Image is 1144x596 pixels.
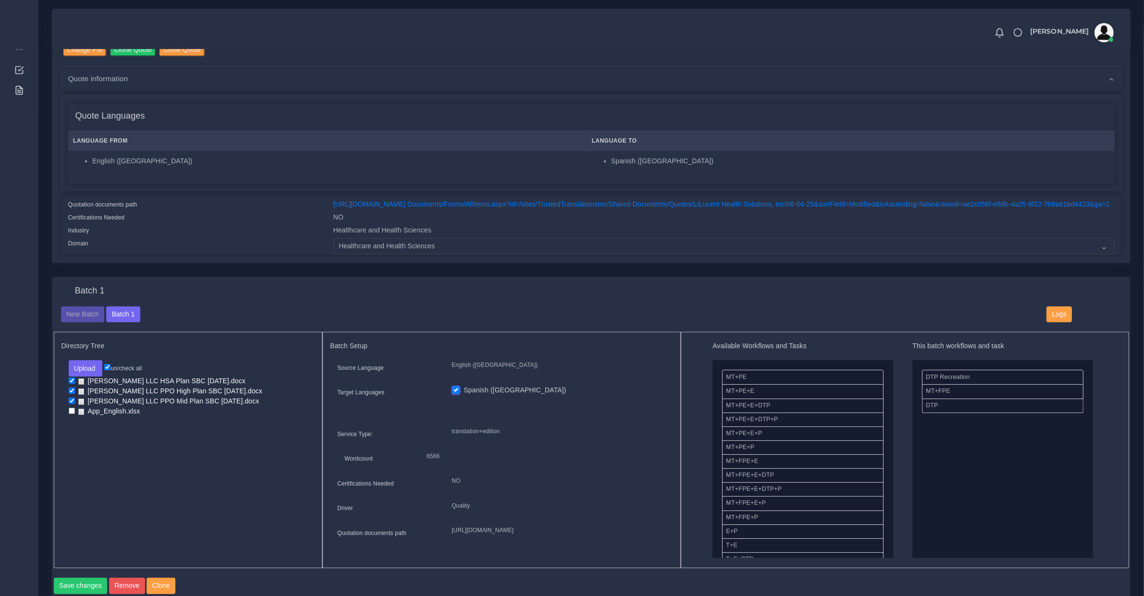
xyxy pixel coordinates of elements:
[160,43,205,56] input: Close Quote
[333,200,1110,208] a: [URL][DOMAIN_NAME] Documents/Forms/AllItems.aspx?id=/sites/TrustedTranslationsInc/Shared Document...
[722,384,884,399] li: MT+PE+E
[722,399,884,413] li: MT+PE+E+DTP
[75,286,105,296] h4: Batch 1
[63,43,107,56] input: Change PM
[62,342,315,350] h5: Directory Tree
[337,504,353,512] label: Driver
[68,200,137,209] label: Quotation documents path
[722,511,884,525] li: MT+FPE+P
[722,552,884,567] li: T+E+DTP
[106,310,140,317] a: Batch 1
[722,524,884,539] li: E+P
[326,212,1122,225] div: NO
[75,387,266,396] a: [PERSON_NAME] LLC PPO High Plan SBC [DATE].docx
[106,306,140,323] button: Batch 1
[587,131,1114,151] th: Language To
[722,426,884,441] li: MT+PE+E+P
[1095,23,1114,42] img: avatar
[68,239,88,248] label: Domain
[1046,306,1072,323] button: Logs
[147,578,177,594] a: Clone
[452,360,666,370] p: English ([GEOGRAPHIC_DATA])
[922,384,1083,399] li: MT+FPE
[111,43,156,56] input: Clone Quote
[92,156,582,166] li: English ([GEOGRAPHIC_DATA])
[61,310,105,317] a: New Batch
[1030,28,1089,35] span: [PERSON_NAME]
[54,578,108,594] button: Save changes
[104,364,142,373] label: un/check all
[337,388,384,397] label: Target Languages
[75,111,145,122] h4: Quote Languages
[722,468,884,483] li: MT+FPE+E+DTP
[722,440,884,455] li: MT+PE+P
[713,342,893,350] h5: Available Workflows and Tasks
[62,66,1121,91] div: Quote information
[722,538,884,553] li: T+E
[611,156,1109,166] li: Spanish ([GEOGRAPHIC_DATA])
[68,213,125,222] label: Certifications Needed
[337,479,394,488] label: Certifications Needed
[722,496,884,511] li: MT+FPE+E+P
[330,342,673,350] h5: Batch Setup
[452,501,666,511] p: Quality
[109,578,147,594] a: Remove
[337,529,406,537] label: Quotation documents path
[922,399,1083,413] li: DTP
[68,226,89,235] label: Industry
[344,454,373,463] label: Wordcount
[452,476,666,486] p: NO
[68,131,587,151] th: Language From
[69,360,103,377] button: Upload
[922,370,1083,385] li: DTP Recreation
[464,385,566,395] label: Spanish ([GEOGRAPHIC_DATA])
[722,413,884,427] li: MT+PE+E+DTP+P
[912,342,1093,350] h5: This batch workflows and task
[68,73,128,84] span: Quote information
[452,525,666,535] p: [URL][DOMAIN_NAME]
[75,377,249,386] a: [PERSON_NAME] LLC HSA Plan SBC [DATE].docx
[1052,310,1067,318] span: Logs
[452,426,666,437] p: translation+edition
[104,364,111,370] input: un/check all
[61,306,105,323] button: New Batch
[1025,23,1117,42] a: [PERSON_NAME]avatar
[337,364,384,372] label: Source Language
[147,578,175,594] button: Clone
[427,451,659,462] p: 6566
[722,482,884,497] li: MT+FPE+E+DTP+P
[75,407,144,416] a: App_English.xlsx
[722,454,884,469] li: MT+FPE+E
[337,430,373,438] label: Service Type:
[326,225,1122,238] div: Healthcare and Health Sciences
[722,370,884,385] li: MT+PE
[75,397,263,406] a: [PERSON_NAME] LLC PPO Mid Plan SBC [DATE].docx
[109,578,145,594] button: Remove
